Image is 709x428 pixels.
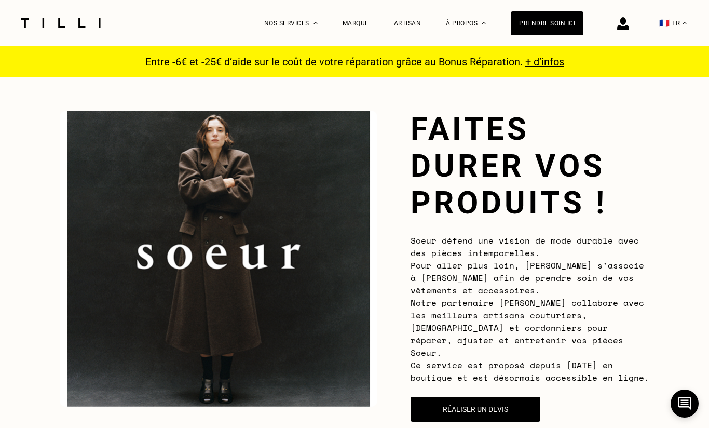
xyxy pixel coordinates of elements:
img: Menu déroulant à propos [482,22,486,24]
span: Soeur défend une vision de mode durable avec des pièces intemporelles. Pour aller plus loin, [PER... [411,234,649,384]
button: Réaliser un devis [411,397,540,422]
span: 🇫🇷 [659,18,670,28]
img: icône connexion [617,17,629,30]
h1: Faites durer vos produits ! [411,111,649,221]
img: Menu déroulant [313,22,318,24]
a: + d’infos [525,56,564,68]
p: Entre -6€ et -25€ d’aide sur le coût de votre réparation grâce au Bonus Réparation. [139,56,570,68]
img: Logo du service de couturière Tilli [17,18,104,28]
img: menu déroulant [683,22,687,24]
a: Prendre soin ici [511,11,583,35]
a: Artisan [394,20,421,27]
a: Marque [343,20,369,27]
